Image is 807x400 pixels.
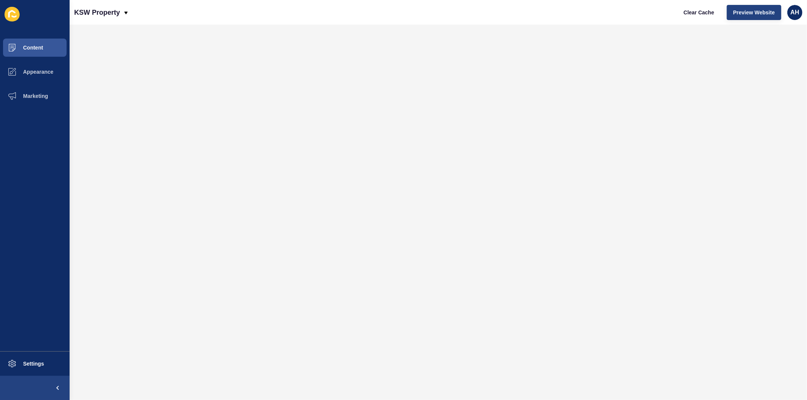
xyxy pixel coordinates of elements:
span: Preview Website [733,9,775,16]
button: Clear Cache [677,5,721,20]
p: KSW Property [74,3,120,22]
button: Preview Website [727,5,781,20]
span: AH [790,9,799,16]
span: Clear Cache [684,9,714,16]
